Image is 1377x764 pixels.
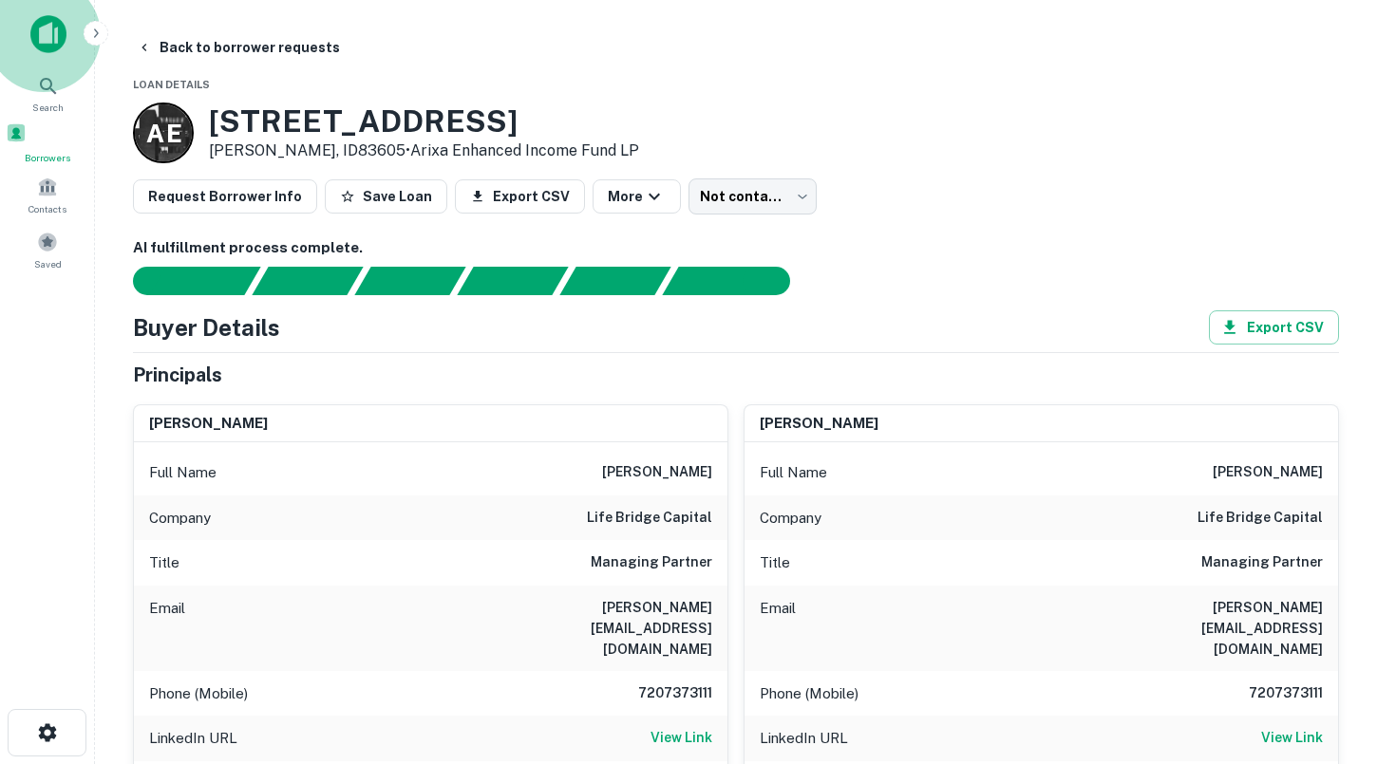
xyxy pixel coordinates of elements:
[6,150,89,165] span: Borrowers
[1095,597,1323,660] h6: [PERSON_NAME][EMAIL_ADDRESS][DOMAIN_NAME]
[651,727,712,750] a: View Link
[133,361,222,389] h5: Principals
[559,267,670,295] div: Principals found, still searching for contact information. This may take time...
[6,122,89,165] a: Borrowers
[354,267,465,295] div: Documents found, AI parsing details...
[149,551,179,574] p: Title
[209,140,639,162] p: [PERSON_NAME], ID83605 •
[760,682,858,705] p: Phone (Mobile)
[149,727,237,750] p: LinkedIn URL
[593,179,681,214] button: More
[133,79,210,90] span: Loan Details
[149,682,248,705] p: Phone (Mobile)
[146,115,180,152] p: A E
[760,507,821,530] p: Company
[455,179,585,214] button: Export CSV
[129,30,348,65] button: Back to borrower requests
[30,15,66,53] img: capitalize-icon.png
[591,551,712,574] h6: Managing Partner
[325,179,447,214] button: Save Loan
[587,507,712,530] h6: life bridge capital
[149,507,211,530] p: Company
[6,67,89,119] a: Search
[602,461,712,484] h6: [PERSON_NAME]
[252,267,363,295] div: Your request is received and processing...
[1201,551,1323,574] h6: Managing Partner
[6,169,89,220] a: Contacts
[651,727,712,748] h6: View Link
[1282,612,1377,703] iframe: Chat Widget
[598,682,712,705] h6: 7207373111
[760,461,827,484] p: Full Name
[1261,727,1323,750] a: View Link
[6,224,89,275] a: Saved
[149,413,268,435] h6: [PERSON_NAME]
[484,597,712,660] h6: [PERSON_NAME][EMAIL_ADDRESS][DOMAIN_NAME]
[688,178,817,214] div: Not contacted
[32,100,64,115] span: Search
[209,103,639,140] h3: [STREET_ADDRESS]
[457,267,568,295] div: Principals found, AI now looking for contact information...
[1213,461,1323,484] h6: [PERSON_NAME]
[760,413,878,435] h6: [PERSON_NAME]
[1261,727,1323,748] h6: View Link
[28,201,66,216] span: Contacts
[110,267,253,295] div: Sending borrower request to AI...
[760,597,796,660] p: Email
[663,267,813,295] div: AI fulfillment process complete.
[133,310,280,345] h4: Buyer Details
[760,727,848,750] p: LinkedIn URL
[760,551,790,574] p: Title
[410,141,639,159] a: Arixa Enhanced Income Fund LP
[133,179,317,214] button: Request Borrower Info
[1209,310,1339,345] button: Export CSV
[1198,507,1323,530] h6: life bridge capital
[1209,682,1323,705] h6: 7207373111
[149,461,217,484] p: Full Name
[34,256,62,271] span: Saved
[149,597,185,660] p: Email
[133,237,1339,259] h6: AI fulfillment process complete.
